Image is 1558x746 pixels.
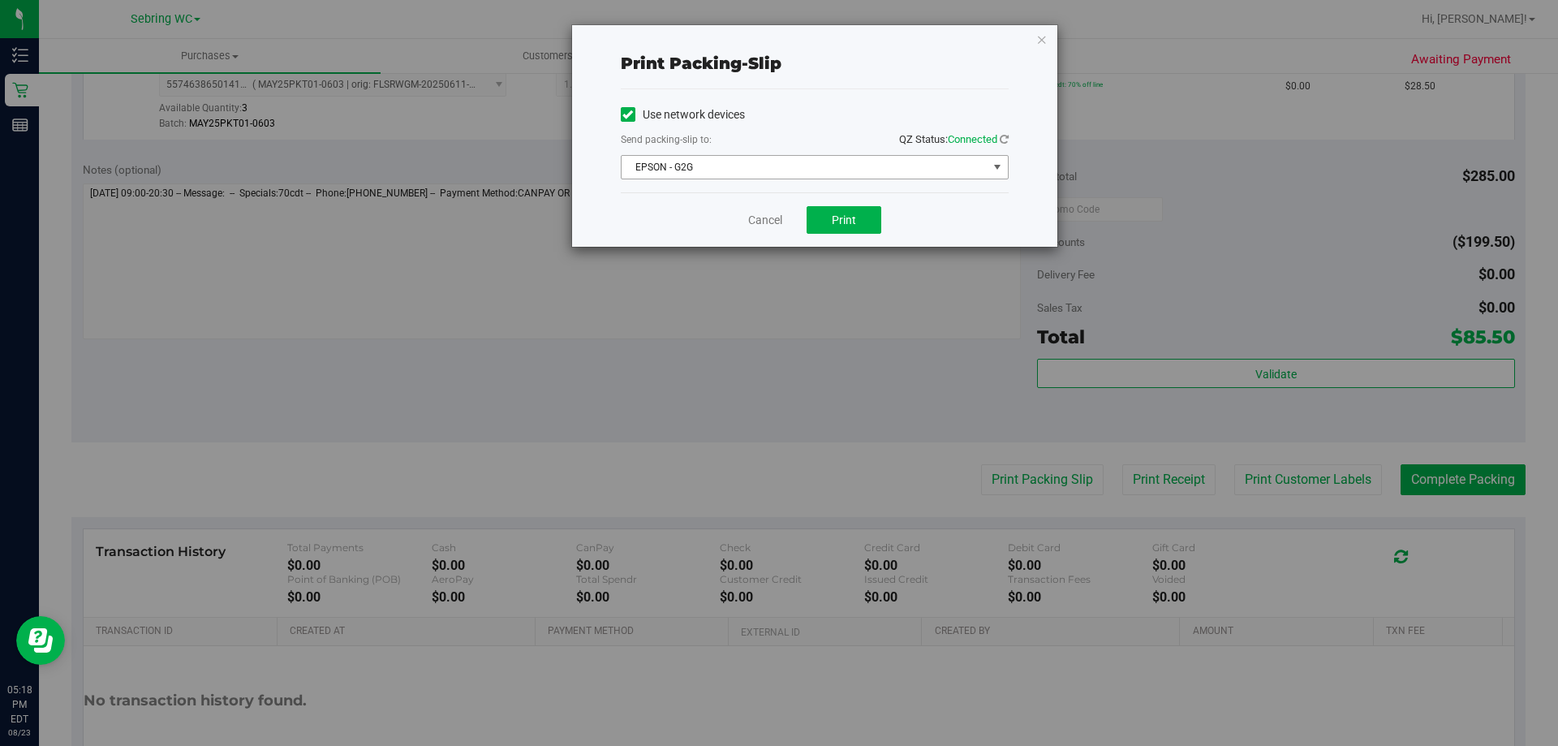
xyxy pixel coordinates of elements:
[807,206,881,234] button: Print
[748,212,782,229] a: Cancel
[621,132,712,147] label: Send packing-slip to:
[987,156,1007,179] span: select
[948,133,997,145] span: Connected
[621,106,745,123] label: Use network devices
[832,213,856,226] span: Print
[621,54,781,73] span: Print packing-slip
[622,156,988,179] span: EPSON - G2G
[16,616,65,665] iframe: Resource center
[899,133,1009,145] span: QZ Status:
